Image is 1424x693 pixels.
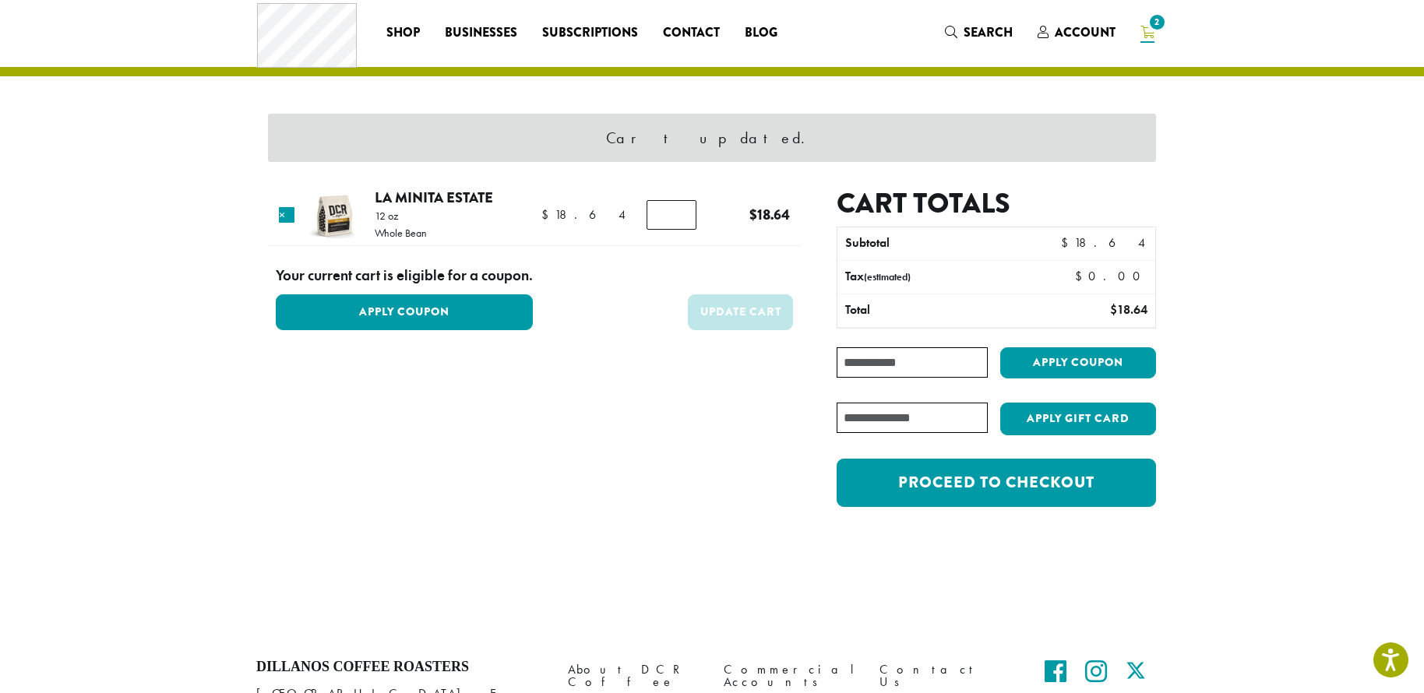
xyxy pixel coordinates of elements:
[932,19,1025,45] a: Search
[276,265,533,287] span: Your current cart is eligible for a coupon.
[837,459,1156,507] a: Proceed to checkout
[276,294,533,329] button: Apply Coupon
[864,270,911,283] small: (estimated)
[1075,268,1088,284] span: $
[568,659,700,692] a: About DCR Coffee
[879,659,1012,692] a: Contact Us
[837,187,1156,220] h2: Cart totals
[749,204,790,225] bdi: 18.64
[1110,301,1147,318] bdi: 18.64
[837,294,1028,327] th: Total
[1055,23,1116,41] span: Account
[837,261,1063,294] th: Tax
[256,659,545,676] h4: Dillanos Coffee Roasters
[688,294,793,329] button: Update cart
[647,200,696,230] input: Product quantity
[724,659,856,692] a: Commercial Accounts
[745,23,777,43] span: Blog
[1000,347,1156,379] button: Apply coupon
[375,187,493,208] a: La Minita Estate
[1147,12,1168,33] span: 2
[375,227,427,238] p: Whole Bean
[663,23,720,43] span: Contact
[964,23,1013,41] span: Search
[1061,234,1074,251] span: $
[268,114,1156,162] div: Cart updated.
[541,206,555,223] span: $
[445,23,517,43] span: Businesses
[375,210,427,221] p: 12 oz
[386,23,420,43] span: Shop
[1075,268,1147,284] bdi: 0.00
[374,20,432,45] a: Shop
[749,204,757,225] span: $
[309,191,360,241] img: La Minita Estate
[1110,301,1117,318] span: $
[279,207,294,223] a: Remove this item
[542,23,638,43] span: Subscriptions
[837,227,1028,260] th: Subtotal
[1061,234,1147,251] bdi: 18.64
[1000,403,1156,435] button: Apply Gift Card
[541,206,628,223] bdi: 18.64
